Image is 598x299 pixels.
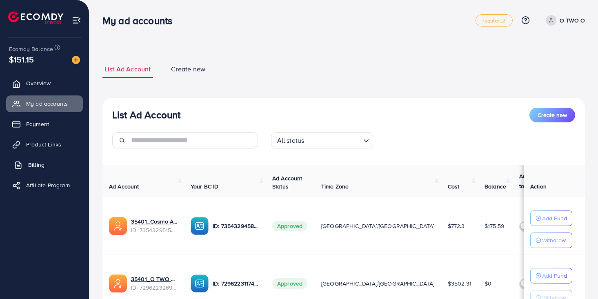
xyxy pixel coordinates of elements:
[485,182,506,190] span: Balance
[109,275,127,292] img: ic-ads-acc.e4c84228.svg
[542,271,567,281] p: Add Fund
[272,278,307,289] span: Approved
[271,132,373,148] div: Search for option
[6,157,83,173] a: Billing
[321,279,435,288] span: [GEOGRAPHIC_DATA]/[GEOGRAPHIC_DATA]
[72,56,80,64] img: image
[8,11,63,24] img: logo
[9,53,34,65] span: $151.15
[28,161,44,169] span: Billing
[6,177,83,193] a: Affiliate Program
[72,16,81,25] img: menu
[276,135,306,146] span: All status
[213,221,259,231] p: ID: 7354329458649743361
[272,174,302,190] span: Ad Account Status
[9,45,53,53] span: Ecomdy Balance
[6,136,83,153] a: Product Links
[563,262,592,293] iframe: Chat
[542,235,566,245] p: Withdraw
[530,233,572,248] button: Withdraw
[530,268,572,283] button: Add Fund
[482,18,505,23] span: regular_2
[104,64,151,74] span: List Ad Account
[131,226,178,234] span: ID: 7354329515798675472
[213,279,259,288] p: ID: 7296223117452771329
[485,222,504,230] span: $175.59
[485,279,491,288] span: $0
[171,64,205,74] span: Create new
[448,182,460,190] span: Cost
[448,222,465,230] span: $772.3
[560,16,585,25] p: O TWO O
[191,275,209,292] img: ic-ba-acc.ded83a64.svg
[272,221,307,231] span: Approved
[131,275,178,283] a: 35401_O TWO O GULF_1698784397995
[448,279,471,288] span: $3502.31
[530,210,572,226] button: Add Fund
[131,217,178,234] div: <span class='underline'>35401_Cosmo Arabia_1712313295997</span></br>7354329515798675472
[6,75,83,91] a: Overview
[131,217,178,226] a: 35401_Cosmo Arabia_1712313295997
[102,15,179,27] h3: My ad accounts
[109,217,127,235] img: ic-ads-acc.e4c84228.svg
[538,111,567,119] span: Create new
[321,222,435,230] span: [GEOGRAPHIC_DATA]/[GEOGRAPHIC_DATA]
[131,275,178,292] div: <span class='underline'>35401_O TWO O GULF_1698784397995</span></br>7296223269223563266
[321,182,349,190] span: Time Zone
[542,213,567,223] p: Add Fund
[112,109,180,121] h3: List Ad Account
[26,100,68,108] span: My ad accounts
[529,108,575,122] button: Create new
[191,217,209,235] img: ic-ba-acc.ded83a64.svg
[530,182,547,190] span: Action
[26,79,51,87] span: Overview
[26,120,49,128] span: Payment
[6,95,83,112] a: My ad accounts
[307,133,360,146] input: Search for option
[542,15,585,26] a: O TWO O
[131,283,178,292] span: ID: 7296223269223563266
[476,14,512,27] a: regular_2
[6,116,83,132] a: Payment
[26,140,61,148] span: Product Links
[191,182,219,190] span: Your BC ID
[26,181,70,189] span: Affiliate Program
[109,182,139,190] span: Ad Account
